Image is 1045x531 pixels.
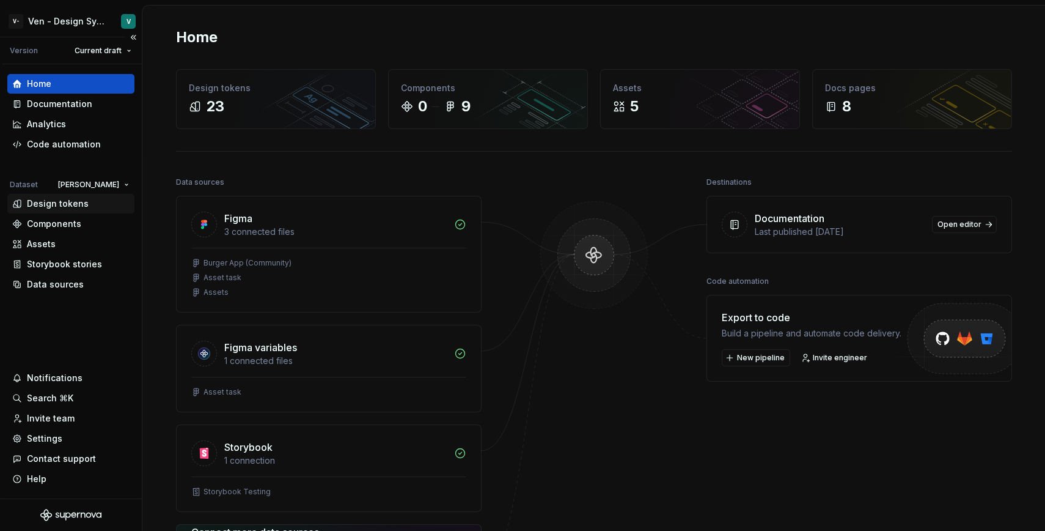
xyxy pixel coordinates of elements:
[58,180,119,190] span: [PERSON_NAME]
[224,211,252,226] div: Figma
[224,440,273,455] div: Storybook
[176,28,218,47] h2: Home
[40,509,101,521] svg: Supernova Logo
[204,387,241,397] div: Asset task
[798,349,873,366] a: Invite engineer
[75,46,122,56] span: Current draft
[7,254,134,274] a: Storybook stories
[27,258,102,270] div: Storybook stories
[10,180,38,190] div: Dataset
[706,174,752,191] div: Destinations
[7,275,134,294] a: Data sources
[7,368,134,388] button: Notifications
[204,288,229,297] div: Assets
[27,433,62,445] div: Settings
[27,372,82,384] div: Notifications
[7,449,134,469] button: Contact support
[600,69,800,129] a: Assets5
[176,325,482,412] a: Figma variables1 connected filesAsset task
[224,226,447,238] div: 3 connected files
[176,196,482,313] a: Figma3 connected filesBurger App (Community)Asset taskAssets
[7,94,134,114] a: Documentation
[722,349,790,366] button: New pipeline
[7,194,134,214] a: Design tokens
[418,97,427,116] div: 0
[27,412,75,425] div: Invite team
[755,211,824,226] div: Documentation
[2,8,139,34] button: V-Ven - Design System TestV
[7,135,134,154] a: Code automation
[722,327,901,340] div: Build a pipeline and automate code delivery.
[937,220,981,229] span: Open editor
[812,69,1012,129] a: Docs pages8
[7,409,134,428] a: Invite team
[27,118,66,130] div: Analytics
[27,218,81,230] div: Components
[69,42,137,59] button: Current draft
[7,388,134,408] button: Search ⌘K
[842,97,851,116] div: 8
[825,82,999,94] div: Docs pages
[28,15,106,28] div: Ven - Design System Test
[224,340,297,355] div: Figma variables
[204,487,271,497] div: Storybook Testing
[224,455,447,467] div: 1 connection
[27,138,101,150] div: Code automation
[176,174,224,191] div: Data sources
[27,392,73,404] div: Search ⌘K
[388,69,588,129] a: Components09
[27,238,56,250] div: Assets
[27,473,46,485] div: Help
[27,278,84,291] div: Data sources
[401,82,575,94] div: Components
[10,46,38,56] div: Version
[706,273,769,290] div: Code automation
[9,14,23,29] div: V-
[813,353,867,363] span: Invite engineer
[7,429,134,448] a: Settings
[127,17,131,26] div: V
[7,214,134,234] a: Components
[737,353,785,363] span: New pipeline
[7,469,134,489] button: Help
[7,114,134,134] a: Analytics
[176,425,482,512] a: Storybook1 connectionStorybook Testing
[206,97,224,116] div: 23
[722,310,901,325] div: Export to code
[204,273,241,283] div: Asset task
[630,97,639,116] div: 5
[204,258,291,268] div: Burger App (Community)
[224,355,447,367] div: 1 connected files
[7,234,134,254] a: Assets
[755,226,925,238] div: Last published [DATE]
[27,198,89,210] div: Design tokens
[125,29,142,46] button: Collapse sidebar
[176,69,376,129] a: Design tokens23
[27,453,96,465] div: Contact support
[7,74,134,94] a: Home
[613,82,787,94] div: Assets
[27,78,51,90] div: Home
[189,82,363,94] div: Design tokens
[461,97,471,116] div: 9
[53,176,134,193] button: [PERSON_NAME]
[27,98,92,110] div: Documentation
[932,216,997,233] a: Open editor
